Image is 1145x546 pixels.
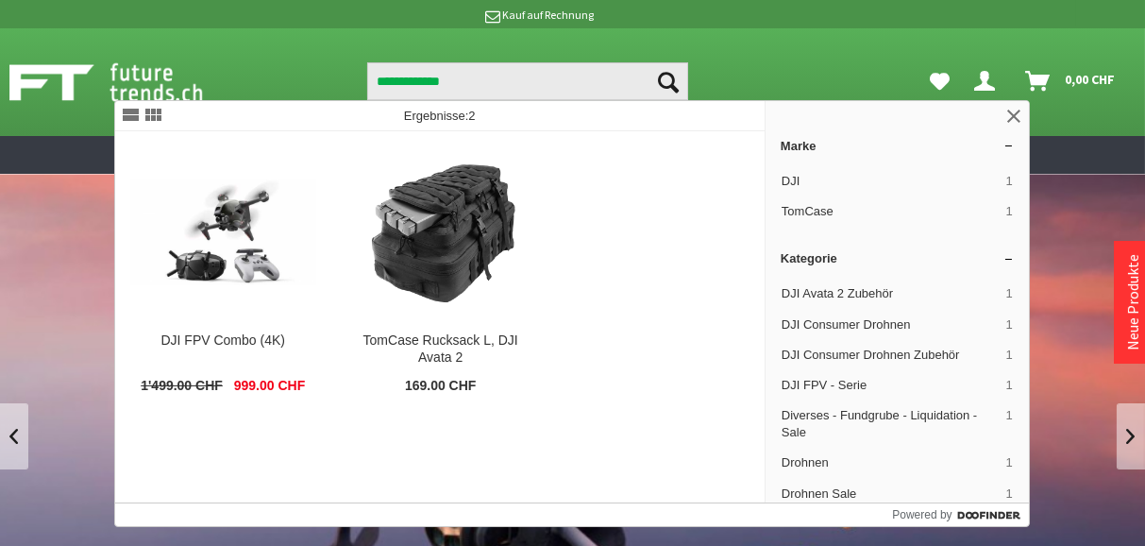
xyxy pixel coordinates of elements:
[1065,64,1115,94] span: 0,00 CHF
[782,203,999,220] span: TomCase
[115,132,331,410] a: DJI FPV Combo (4K) DJI FPV Combo (4K) 1'499.00 CHF 999.00 CHF
[782,407,999,441] span: Diverses - Fundgrube - Liquidation - Sale
[130,333,316,350] div: DJI FPV Combo (4K)
[141,378,223,395] span: 1'499.00 CHF
[648,62,688,100] button: Suchen
[234,378,305,395] span: 999.00 CHF
[347,333,533,367] div: TomCase Rucksack L, DJI Avata 2
[766,131,1029,161] a: Marke
[1006,316,1013,333] span: 1
[9,59,244,106] img: Shop Futuretrends - zur Startseite wechseln
[1006,173,1013,190] span: 1
[1006,285,1013,302] span: 1
[782,173,999,190] span: DJI
[967,62,1010,100] a: Dein Konto
[1006,377,1013,394] span: 1
[1006,486,1013,503] span: 1
[367,62,688,100] input: Produkt, Marke, Kategorie, EAN, Artikelnummer…
[1018,62,1124,100] a: Warenkorb
[782,486,999,503] span: Drohnen Sale
[356,147,526,317] img: TomCase Rucksack L, DJI Avata 2
[468,109,475,123] span: 2
[405,378,476,395] span: 169.00 CHF
[782,377,999,394] span: DJI FPV - Serie
[766,244,1029,273] a: Kategorie
[1006,203,1013,220] span: 1
[1006,347,1013,364] span: 1
[892,503,1029,526] a: Powered by
[1123,254,1142,350] a: Neue Produkte
[1006,454,1013,471] span: 1
[782,347,999,364] span: DJI Consumer Drohnen Zubehör
[1006,407,1013,441] span: 1
[332,132,548,410] a: TomCase Rucksack L, DJI Avata 2 TomCase Rucksack L, DJI Avata 2 169.00 CHF
[782,454,999,471] span: Drohnen
[404,109,476,123] span: Ergebnisse:
[130,179,316,284] img: DJI FPV Combo (4K)
[920,62,959,100] a: Meine Favoriten
[782,285,999,302] span: DJI Avata 2 Zubehör
[892,506,951,523] span: Powered by
[782,316,999,333] span: DJI Consumer Drohnen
